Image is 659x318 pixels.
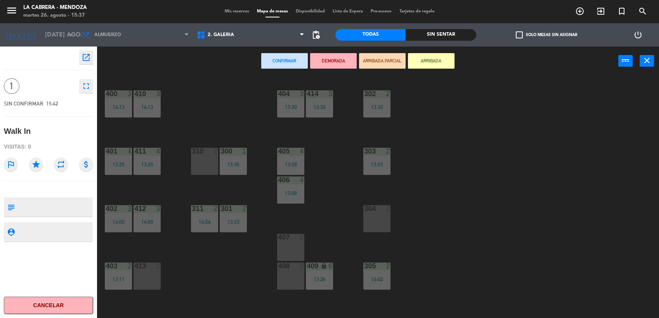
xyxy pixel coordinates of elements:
[208,32,234,38] span: 2. GALERIA
[156,263,161,270] div: 2
[134,90,135,97] div: 410
[516,31,523,38] span: check_box_outline_blank
[618,55,633,67] button: power_input
[406,29,476,41] div: Sin sentar
[363,162,390,167] div: 13:03
[105,104,132,110] div: 14:13
[127,90,132,97] div: 3
[4,100,43,107] span: SIN CONFIRMAR
[134,148,135,155] div: 411
[46,100,58,107] span: 15:42
[328,263,333,270] div: 6
[4,140,93,154] div: Visitas: 0
[127,148,132,155] div: 4
[253,9,292,14] span: Mapa de mesas
[300,176,304,183] div: 4
[127,263,132,270] div: 2
[364,263,364,270] div: 305
[261,53,308,69] button: Confirmar
[633,30,643,40] i: power_settings_new
[242,148,247,155] div: 1
[127,205,132,212] div: 3
[66,30,76,40] i: arrow_drop_down
[277,104,304,110] div: 13:30
[386,90,390,97] div: 2
[221,9,253,14] span: Mis reservas
[82,81,91,91] i: fullscreen
[4,78,19,94] span: 1
[335,29,406,41] div: Todas
[134,219,161,225] div: 14:00
[220,219,247,225] div: 13:33
[363,277,390,282] div: 14:02
[359,53,406,69] button: ARRIBADA PARCIAL
[6,5,17,19] button: menu
[242,205,247,212] div: 2
[300,148,304,155] div: 4
[277,190,304,196] div: 13:58
[367,9,395,14] span: Pre-acceso
[277,162,304,167] div: 13:58
[596,7,605,16] i: exit_to_app
[79,50,93,64] button: open_in_new
[213,205,218,212] div: 2
[408,53,454,69] button: ARRIBADA
[105,162,132,167] div: 13:25
[321,263,327,269] i: lock
[386,148,390,155] div: 2
[4,157,18,171] i: outlined_flag
[395,9,439,14] span: Tarjetas de regalo
[220,162,247,167] div: 13:36
[638,7,647,16] i: search
[640,55,654,67] button: close
[311,30,321,40] span: pending_actions
[134,162,161,167] div: 13:25
[105,219,132,225] div: 14:00
[7,203,15,211] i: subject
[134,104,161,110] div: 14:13
[79,157,93,171] i: attach_money
[94,32,121,38] span: Almuerzo
[575,7,584,16] i: add_circle_outline
[82,53,91,62] i: open_in_new
[386,263,390,270] div: 2
[328,90,333,97] div: 3
[134,263,135,270] div: 413
[23,4,87,12] div: LA CABRERA - MENDOZA
[156,148,161,155] div: 4
[79,79,93,93] button: fullscreen
[363,104,390,110] div: 13:30
[306,277,333,282] div: 13:26
[306,104,333,110] div: 13:30
[329,9,367,14] span: Lista de Espera
[364,148,364,155] div: 303
[191,219,218,225] div: 14:54
[7,228,15,236] i: person_pin
[54,157,68,171] i: repeat
[642,56,652,65] i: close
[105,277,132,282] div: 13:11
[4,125,31,138] div: Walk In
[386,205,390,212] div: 2
[134,205,135,212] div: 412
[29,157,43,171] i: star
[6,5,17,16] i: menu
[621,56,630,65] i: power_input
[156,205,161,212] div: 3
[364,90,364,97] div: 302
